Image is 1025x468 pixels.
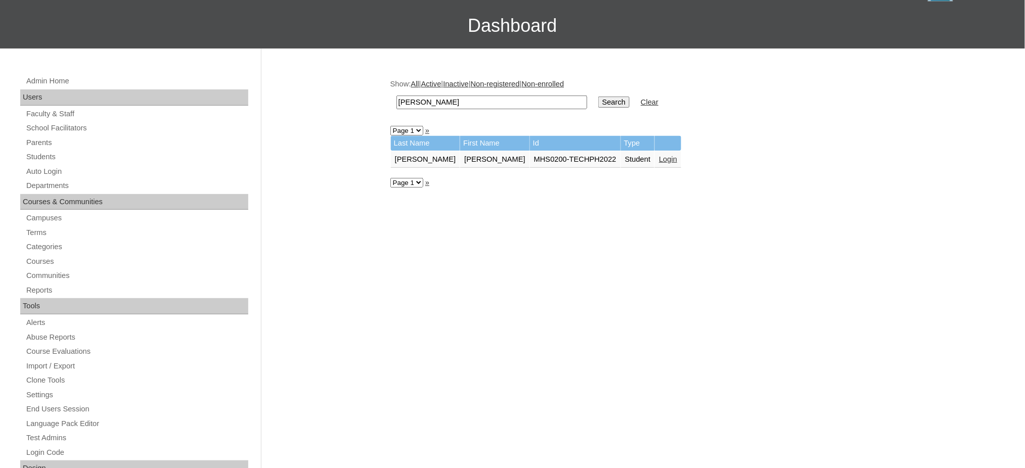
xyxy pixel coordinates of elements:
[25,345,248,358] a: Course Evaluations
[598,97,630,108] input: Search
[530,151,620,168] td: MHS0200-TECHPH2022
[659,155,677,163] a: Login
[443,80,469,88] a: Inactive
[25,403,248,415] a: End Users Session
[390,79,891,115] div: Show: | | | |
[25,151,248,163] a: Students
[621,136,655,151] td: Type
[25,226,248,239] a: Terms
[25,75,248,87] a: Admin Home
[25,269,248,282] a: Communities
[5,3,1020,49] h3: Dashboard
[25,331,248,344] a: Abuse Reports
[25,136,248,149] a: Parents
[25,108,248,120] a: Faculty & Staff
[25,316,248,329] a: Alerts
[421,80,441,88] a: Active
[25,432,248,444] a: Test Admins
[522,80,564,88] a: Non-enrolled
[460,151,529,168] td: [PERSON_NAME]
[391,151,460,168] td: [PERSON_NAME]
[25,255,248,268] a: Courses
[25,165,248,178] a: Auto Login
[25,360,248,372] a: Import / Export
[20,89,248,106] div: Users
[425,126,429,134] a: »
[621,151,655,168] td: Student
[460,136,529,151] td: First Name
[25,122,248,134] a: School Facilitators
[25,446,248,459] a: Login Code
[25,179,248,192] a: Departments
[411,80,419,88] a: All
[471,80,520,88] a: Non-registered
[25,284,248,297] a: Reports
[641,98,658,106] a: Clear
[25,212,248,224] a: Campuses
[530,136,620,151] td: Id
[20,298,248,314] div: Tools
[25,241,248,253] a: Categories
[20,194,248,210] div: Courses & Communities
[25,374,248,387] a: Clone Tools
[396,96,587,109] input: Search
[391,136,460,151] td: Last Name
[25,417,248,430] a: Language Pack Editor
[25,389,248,401] a: Settings
[425,178,429,186] a: »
